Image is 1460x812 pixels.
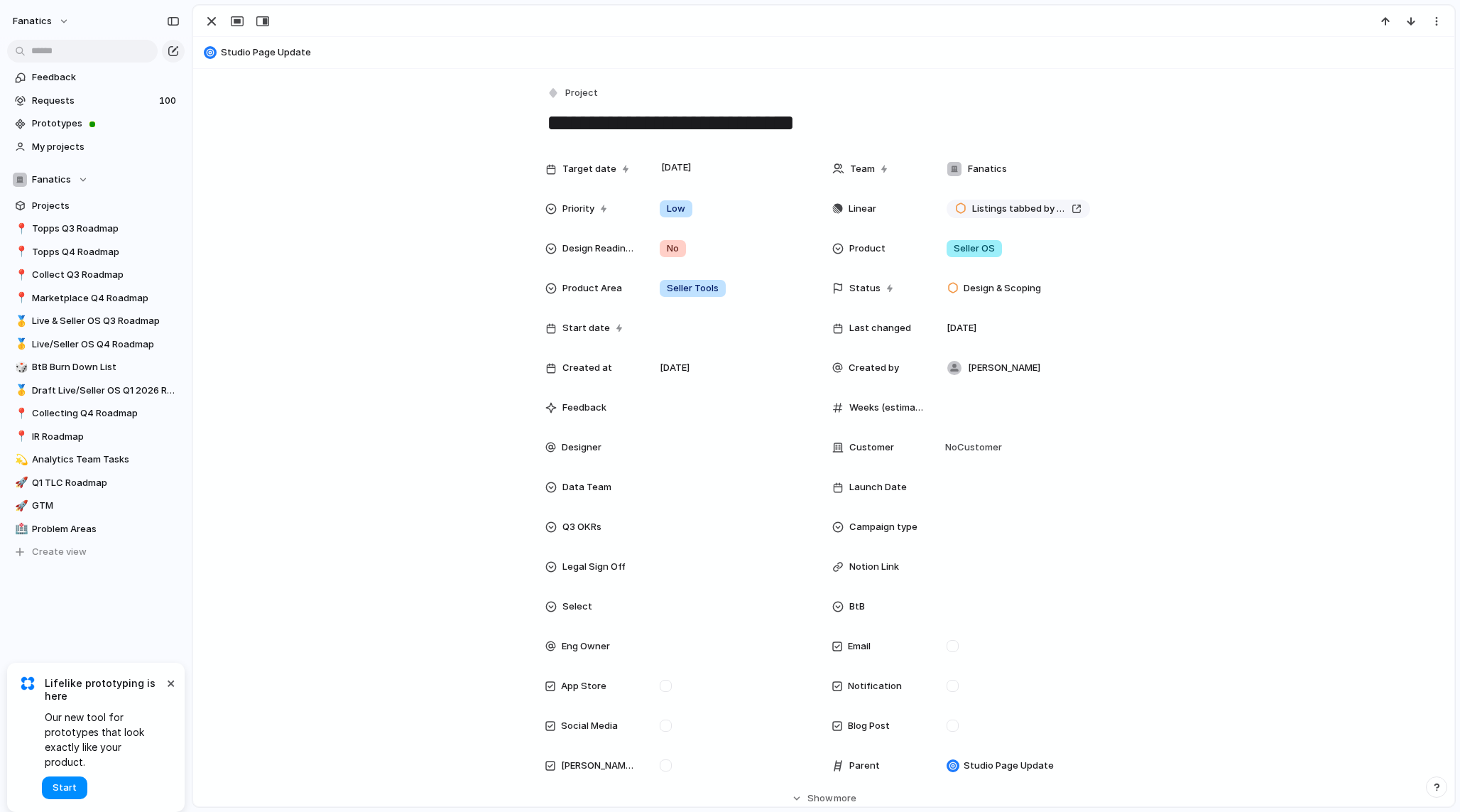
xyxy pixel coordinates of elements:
span: Campaign type [849,520,917,534]
button: Project [544,83,602,104]
div: 🥇 [15,313,25,330]
span: Q3 OKRs [562,520,601,534]
button: Create view [7,541,185,563]
span: Prototypes [32,117,180,131]
span: Studio Page Update [964,759,1054,773]
span: Feedback [562,401,606,415]
div: 🚀Q1 TLC Roadmap [7,472,185,494]
a: 📍Topps Q4 Roadmap [7,242,185,263]
span: Created at [562,361,612,375]
button: 📍 [13,245,27,259]
span: 100 [159,94,179,108]
span: Notion Link [849,560,899,574]
button: Fanatics [7,169,185,190]
span: Topps Q4 Roadmap [32,245,180,259]
a: Prototypes [7,113,185,134]
span: Design Readiness [562,242,636,256]
span: Project [565,86,598,100]
div: 📍Marketplace Q4 Roadmap [7,288,185,309]
a: 🚀GTM [7,495,185,516]
div: 📍IR Roadmap [7,426,185,448]
a: Projects [7,195,185,217]
span: Requests [32,94,155,108]
a: 🎲BtB Burn Down List [7,357,185,378]
a: Listings tabbed by category [947,200,1090,218]
div: 🎲 [15,359,25,376]
span: Priority [562,202,594,216]
span: Problem Areas [32,522,180,536]
span: Live/Seller OS Q4 Roadmap [32,337,180,352]
div: 💫Analytics Team Tasks [7,449,185,470]
span: Legal Sign Off [562,560,626,574]
a: 🥇Draft Live/Seller OS Q1 2026 Roadmap [7,380,185,401]
div: 🚀 [15,475,25,491]
span: GTM [32,499,180,513]
button: Studio Page Update [200,41,1448,64]
button: 📍 [13,430,27,444]
span: Customer [849,440,894,455]
span: BtB [849,600,865,614]
span: [PERSON_NAME] [968,361,1040,375]
button: 🏥 [13,522,27,536]
a: 🥇Live & Seller OS Q3 Roadmap [7,310,185,332]
span: [PERSON_NAME]'s Twitter [561,759,636,773]
span: Target date [562,162,616,176]
span: Product [849,242,886,256]
span: Low [667,202,685,216]
button: 📍 [13,268,27,282]
span: fanatics [13,14,52,28]
span: Weeks (estimate) [849,401,923,415]
button: 🚀 [13,476,27,490]
button: 🥇 [13,314,27,328]
span: Studio Page Update [221,45,1448,60]
span: Feedback [32,70,180,85]
span: Last changed [849,321,911,335]
span: IR Roadmap [32,430,180,444]
span: Team [850,162,875,176]
a: 📍Topps Q3 Roadmap [7,218,185,239]
span: Eng Owner [562,639,610,654]
button: 🥇 [13,384,27,398]
button: 🎲 [13,360,27,374]
span: Show [807,791,833,806]
span: Collect Q3 Roadmap [32,268,180,282]
span: Status [849,281,881,296]
span: Social Media [561,719,618,733]
span: Lifelike prototyping is here [45,677,163,703]
span: Launch Date [849,480,907,494]
div: 📍 [15,428,25,445]
span: Data Team [562,480,611,494]
span: No [667,242,679,256]
span: more [834,791,856,806]
span: Fanatics [968,162,1007,176]
div: 🥇 [15,336,25,352]
div: 📍 [15,290,25,306]
button: 💫 [13,453,27,467]
span: Collecting Q4 Roadmap [32,406,180,421]
button: 📍 [13,406,27,421]
span: Analytics Team Tasks [32,453,180,467]
button: 🥇 [13,337,27,352]
a: 🥇Live/Seller OS Q4 Roadmap [7,334,185,355]
div: 🚀 [15,498,25,514]
button: 📍 [13,291,27,305]
span: Our new tool for prototypes that look exactly like your product. [45,710,163,769]
a: My projects [7,136,185,158]
div: 📍 [15,244,25,260]
a: 📍Collecting Q4 Roadmap [7,403,185,424]
span: Live & Seller OS Q3 Roadmap [32,314,180,328]
span: Notification [848,679,902,693]
span: App Store [561,679,606,693]
a: Feedback [7,67,185,88]
a: 📍Collect Q3 Roadmap [7,264,185,286]
button: Dismiss [162,674,179,691]
a: 🏥Problem Areas [7,519,185,540]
